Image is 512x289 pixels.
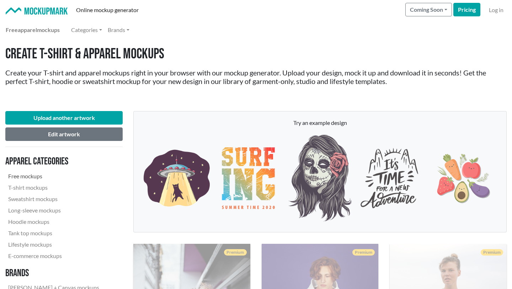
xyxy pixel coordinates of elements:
[5,267,102,279] h3: Brands
[5,216,102,227] a: Hoodie mockups
[405,3,452,16] button: Coming Soon
[73,3,142,17] a: Online mockup generator
[5,205,102,216] a: Long-sleeve mockups
[141,119,499,127] p: Try an example design
[5,239,102,250] a: Lifestyle mockups
[5,193,102,205] a: Sweatshirt mockups
[5,156,102,168] h3: Apparel categories
[5,170,102,182] a: Free mockups
[105,23,132,37] a: Brands
[5,227,102,239] a: Tank top mockups
[68,23,105,37] a: Categories
[5,46,507,63] h1: Create T-shirt & Apparel Mockups
[5,68,507,85] h2: Create your T-shirt and apparel mockups right in your browser with our mockup generator. Upload y...
[18,26,37,33] span: apparel
[5,182,102,193] a: T-shirt mockups
[5,127,123,141] button: Edit artwork
[453,3,480,16] a: Pricing
[5,111,123,125] button: Upload another artwork
[6,7,68,15] img: Mockup Mark
[486,3,506,17] a: Log in
[3,23,63,37] a: Freeapparelmockups
[5,250,102,262] a: E-commerce mockups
